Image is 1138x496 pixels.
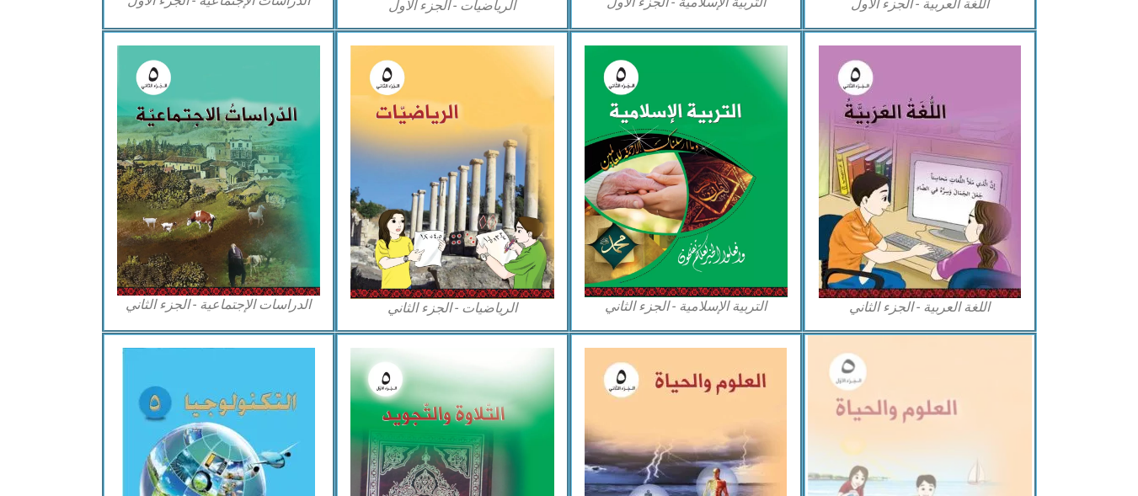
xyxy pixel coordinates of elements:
figcaption: التربية الإسلامية - الجزء الثاني [585,297,788,316]
figcaption: الرياضيات - الجزء الثاني [350,299,554,317]
figcaption: اللغة العربية - الجزء الثاني [818,298,1022,317]
figcaption: الدراسات الإجتماعية - الجزء الثاني [117,296,321,314]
